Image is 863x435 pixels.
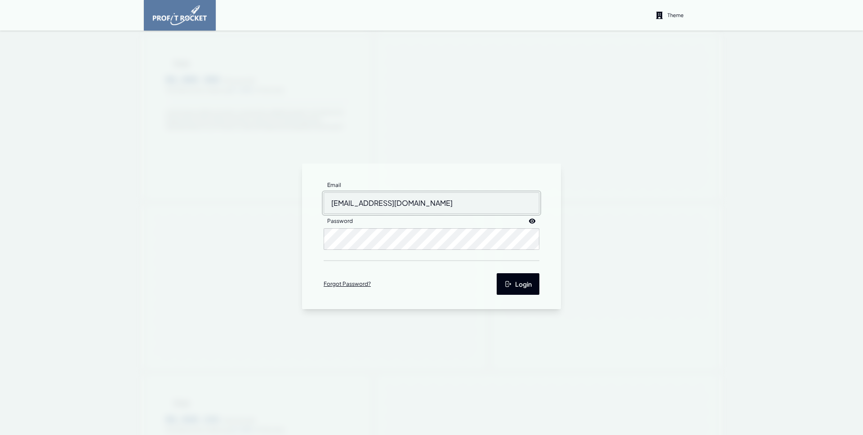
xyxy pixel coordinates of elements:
[324,178,345,192] label: Email
[324,214,356,228] label: Password
[667,12,684,18] p: Theme
[324,280,371,288] a: Forgot Password?
[153,5,207,25] img: image
[497,273,539,295] button: Login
